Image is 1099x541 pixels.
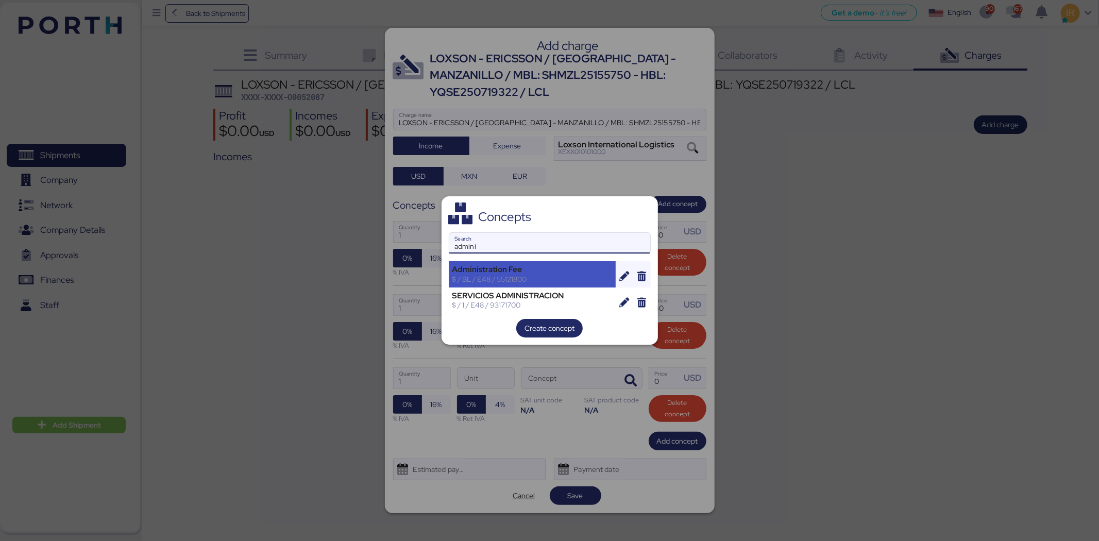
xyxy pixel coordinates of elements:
[525,322,574,334] span: Create concept
[449,233,650,253] input: Search
[516,319,583,337] button: Create concept
[452,300,613,310] div: $ / 1 / E48 / 93171700
[478,212,531,222] div: Concepts
[452,265,613,274] div: Administration Fee
[452,275,613,284] div: $ / BL / E48 / 55121800
[452,291,613,300] div: SERVICIOS ADMINISTRACION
